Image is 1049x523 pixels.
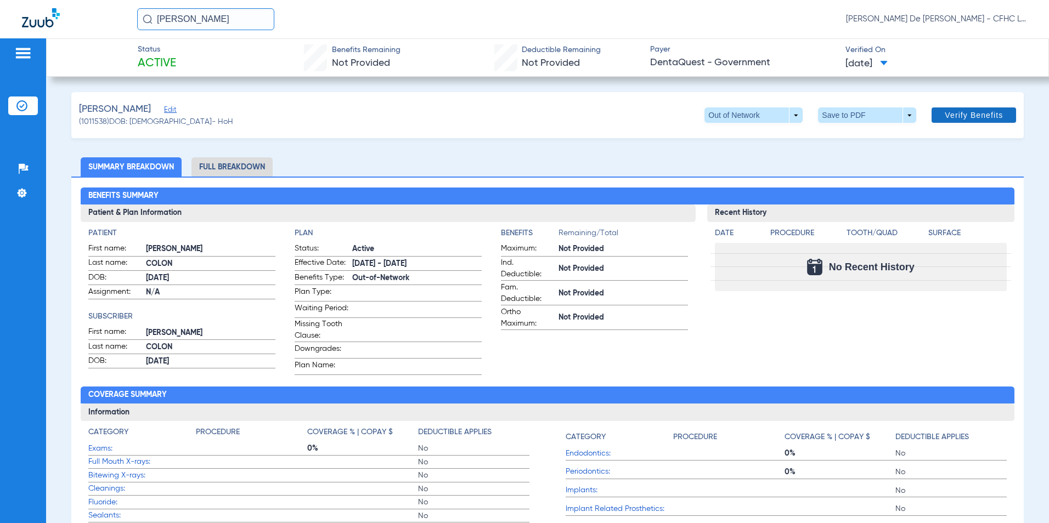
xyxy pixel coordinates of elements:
[501,257,555,280] span: Ind. Deductible:
[22,8,60,27] img: Zuub Logo
[196,427,307,442] app-breakdown-title: Procedure
[81,187,1014,205] h2: Benefits Summary
[785,448,895,459] span: 0%
[196,427,240,438] h4: Procedure
[88,272,142,285] span: DOB:
[79,116,233,128] span: (1011538) DOB: [DEMOGRAPHIC_DATA] - HoH
[418,457,529,468] span: No
[138,44,176,55] span: Status
[146,287,275,298] span: N/A
[501,306,555,329] span: Ortho Maximum:
[418,470,529,481] span: No
[566,503,673,515] span: Implant Related Prosthetics:
[191,157,273,177] li: Full Breakdown
[566,427,673,447] app-breakdown-title: Category
[895,467,1006,477] span: No
[895,431,969,443] h4: Deductible Applies
[295,343,348,358] span: Downgrades:
[559,288,688,299] span: Not Provided
[88,286,142,299] span: Assignment:
[332,58,390,68] span: Not Provided
[522,58,580,68] span: Not Provided
[785,467,895,477] span: 0%
[650,56,836,70] span: DentaQuest - Government
[807,259,822,275] img: Calendar
[88,257,142,270] span: Last name:
[352,258,482,270] span: [DATE] - [DATE]
[307,443,418,454] span: 0%
[770,228,843,239] h4: Procedure
[295,257,348,270] span: Effective Date:
[88,510,196,521] span: Sealants:
[818,107,916,123] button: Save to PDF
[88,470,196,481] span: Bitewing X-rays:
[715,228,761,243] app-breakdown-title: Date
[88,228,275,239] h4: Patient
[138,56,176,71] span: Active
[88,427,128,438] h4: Category
[829,261,915,272] span: No Recent History
[307,427,418,442] app-breakdown-title: Coverage % | Copay $
[146,272,275,284] span: [DATE]
[137,8,274,30] input: Search for patients
[332,44,401,56] span: Benefits Remaining
[146,342,275,353] span: COLON
[88,311,275,322] app-breakdown-title: Subscriber
[79,103,151,116] span: [PERSON_NAME]
[845,44,1031,56] span: Verified On
[295,303,348,317] span: Waiting Period:
[88,243,142,256] span: First name:
[847,228,924,239] h4: Tooth/Quad
[88,456,196,468] span: Full Mouth X-rays:
[785,431,870,443] h4: Coverage % | Copay $
[501,243,555,256] span: Maximum:
[418,427,529,442] app-breakdown-title: Deductible Applies
[81,157,182,177] li: Summary Breakdown
[785,427,895,447] app-breakdown-title: Coverage % | Copay $
[81,204,695,222] h3: Patient & Plan Information
[81,403,1014,421] h3: Information
[559,263,688,275] span: Not Provided
[295,319,348,342] span: Missing Tooth Clause:
[295,272,348,285] span: Benefits Type:
[88,326,142,339] span: First name:
[895,503,1006,514] span: No
[847,228,924,243] app-breakdown-title: Tooth/Quad
[418,427,492,438] h4: Deductible Applies
[88,443,196,454] span: Exams:
[501,228,559,239] h4: Benefits
[895,448,1006,459] span: No
[770,228,843,243] app-breakdown-title: Procedure
[307,427,393,438] h4: Coverage % | Copay $
[418,510,529,521] span: No
[88,497,196,508] span: Fluoride:
[418,443,529,454] span: No
[88,355,142,368] span: DOB:
[352,243,482,255] span: Active
[418,484,529,494] span: No
[146,327,275,339] span: [PERSON_NAME]
[895,485,1006,496] span: No
[522,44,601,56] span: Deductible Remaining
[650,44,836,55] span: Payer
[945,111,1003,120] span: Verify Benefits
[845,57,888,71] span: [DATE]
[566,431,606,443] h4: Category
[14,47,32,60] img: hamburger-icon
[566,466,673,477] span: Periodontics:
[88,427,196,442] app-breakdown-title: Category
[707,204,1014,222] h3: Recent History
[994,470,1049,523] iframe: Chat Widget
[928,228,1006,239] h4: Surface
[88,483,196,494] span: Cleanings:
[143,14,153,24] img: Search Icon
[846,14,1027,25] span: [PERSON_NAME] De [PERSON_NAME] - CFHC Lake Wales Dental
[566,448,673,459] span: Endodontics:
[352,272,482,284] span: Out-of-Network
[295,360,348,374] span: Plan Name:
[928,228,1006,243] app-breakdown-title: Surface
[501,282,555,305] span: Fam. Deductible:
[559,243,688,255] span: Not Provided
[673,427,784,447] app-breakdown-title: Procedure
